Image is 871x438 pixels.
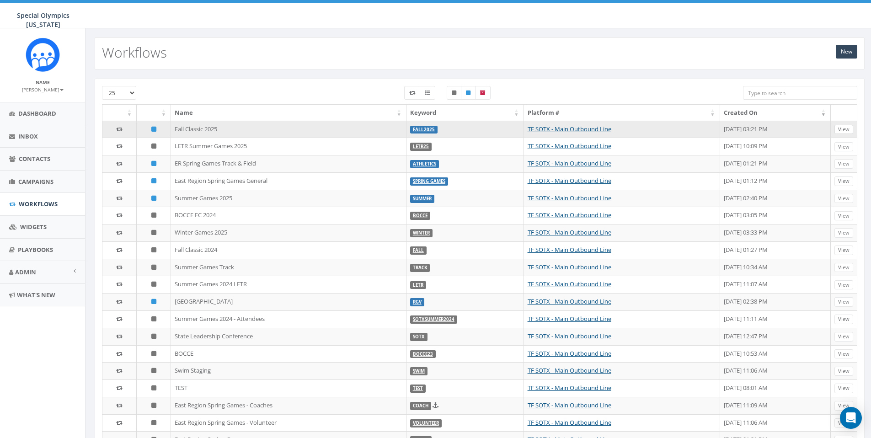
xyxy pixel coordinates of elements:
a: SOTX [413,334,425,340]
label: Workflow [404,86,420,100]
i: Published [151,126,156,132]
a: TF SOTX - Main Outbound Line [528,246,611,254]
td: [DATE] 10:09 PM [720,138,831,155]
img: Rally_Corp_Icon_1.png [26,37,60,72]
td: East Region Spring Games General [171,172,406,190]
a: TF SOTX - Main Outbound Line [528,349,611,358]
div: Open Intercom Messenger [840,407,862,429]
td: Summer Games 2024 - Attendees [171,310,406,328]
a: TF SOTX - Main Outbound Line [528,194,611,202]
a: View [834,246,853,255]
a: View [834,384,853,393]
td: TEST [171,379,406,397]
span: Contacts [19,155,50,163]
a: TF SOTX - Main Outbound Line [528,297,611,305]
a: TRACK [413,265,427,271]
a: TF SOTX - Main Outbound Line [528,332,611,340]
a: BOCCE23 [413,351,433,357]
label: Menu [420,86,435,100]
a: TF SOTX - Main Outbound Line [528,125,611,133]
td: [DATE] 11:11 AM [720,310,831,328]
a: View [834,349,853,359]
i: Published [151,178,156,184]
a: COACH [413,403,428,409]
th: Name: activate to sort column ascending [171,105,406,121]
a: TF SOTX - Main Outbound Line [528,315,611,323]
i: Unpublished [151,316,156,322]
td: BOCCE [171,345,406,363]
td: [DATE] 08:01 AM [720,379,831,397]
a: View [834,263,853,272]
td: [DATE] 11:06 AM [720,362,831,379]
a: SOTXSummer2024 [413,316,454,322]
a: LETR25 [413,144,429,150]
td: [DATE] 11:09 AM [720,397,831,414]
td: Fall Classic 2025 [171,121,406,138]
a: View [834,194,853,203]
td: [DATE] 10:53 AM [720,345,831,363]
a: View [834,401,853,411]
td: [DATE] 01:21 PM [720,155,831,172]
label: Unpublished [447,86,461,100]
th: Created On: activate to sort column ascending [720,105,831,121]
i: Published [151,160,156,166]
td: [DATE] 10:34 AM [720,259,831,276]
td: Summer Games Track [171,259,406,276]
i: Unpublished [151,333,156,339]
a: TF SOTX - Main Outbound Line [528,211,611,219]
a: TF SOTX - Main Outbound Line [528,142,611,150]
a: TF SOTX - Main Outbound Line [528,263,611,271]
th: : activate to sort column ascending [137,105,171,121]
td: [DATE] 01:12 PM [720,172,831,190]
a: View [834,297,853,307]
span: Admin [15,268,36,276]
a: RGV [413,299,422,305]
a: BOCCE [413,213,427,219]
td: [DATE] 02:38 PM [720,293,831,310]
td: Winter Games 2025 [171,224,406,241]
i: Unpublished [151,247,156,253]
input: Type to search [743,86,857,100]
a: View [834,367,853,376]
td: State Leadership Conference [171,328,406,345]
a: Athletics [413,161,436,167]
small: [PERSON_NAME] [22,86,64,93]
td: BOCCE FC 2024 [171,207,406,224]
i: Unpublished [151,402,156,408]
th: : activate to sort column ascending [102,105,137,121]
span: Widgets [20,223,47,231]
td: [DATE] 03:05 PM [720,207,831,224]
a: TEST [413,385,423,391]
td: [DATE] 11:07 AM [720,276,831,293]
i: Unpublished [151,420,156,426]
td: [DATE] 11:06 AM [720,414,831,432]
a: View [834,315,853,324]
a: TF SOTX - Main Outbound Line [528,176,611,185]
small: Name [36,79,50,85]
td: Fall Classic 2024 [171,241,406,259]
i: Unpublished [151,143,156,149]
i: Published [151,299,156,304]
td: [GEOGRAPHIC_DATA] [171,293,406,310]
td: [DATE] 03:33 PM [720,224,831,241]
i: Unpublished [151,264,156,270]
td: [DATE] 01:27 PM [720,241,831,259]
td: ER Spring Games Track & Field [171,155,406,172]
i: Unpublished [151,385,156,391]
a: View [834,228,853,238]
a: LETR [413,282,423,288]
a: TF SOTX - Main Outbound Line [528,159,611,167]
span: What's New [17,291,55,299]
i: Unpublished [151,230,156,235]
a: TF SOTX - Main Outbound Line [528,280,611,288]
a: TF SOTX - Main Outbound Line [528,384,611,392]
a: WINTER [413,230,430,236]
a: VOLUNTEER [413,420,439,426]
td: East Region Spring Games - Volunteer [171,414,406,432]
a: TF SOTX - Main Outbound Line [528,366,611,374]
span: Special Olympics [US_STATE] [17,11,69,29]
a: SUMMER [413,196,432,202]
a: View [834,418,853,428]
td: LETR Summer Games 2025 [171,138,406,155]
i: Unpublished [151,212,156,218]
